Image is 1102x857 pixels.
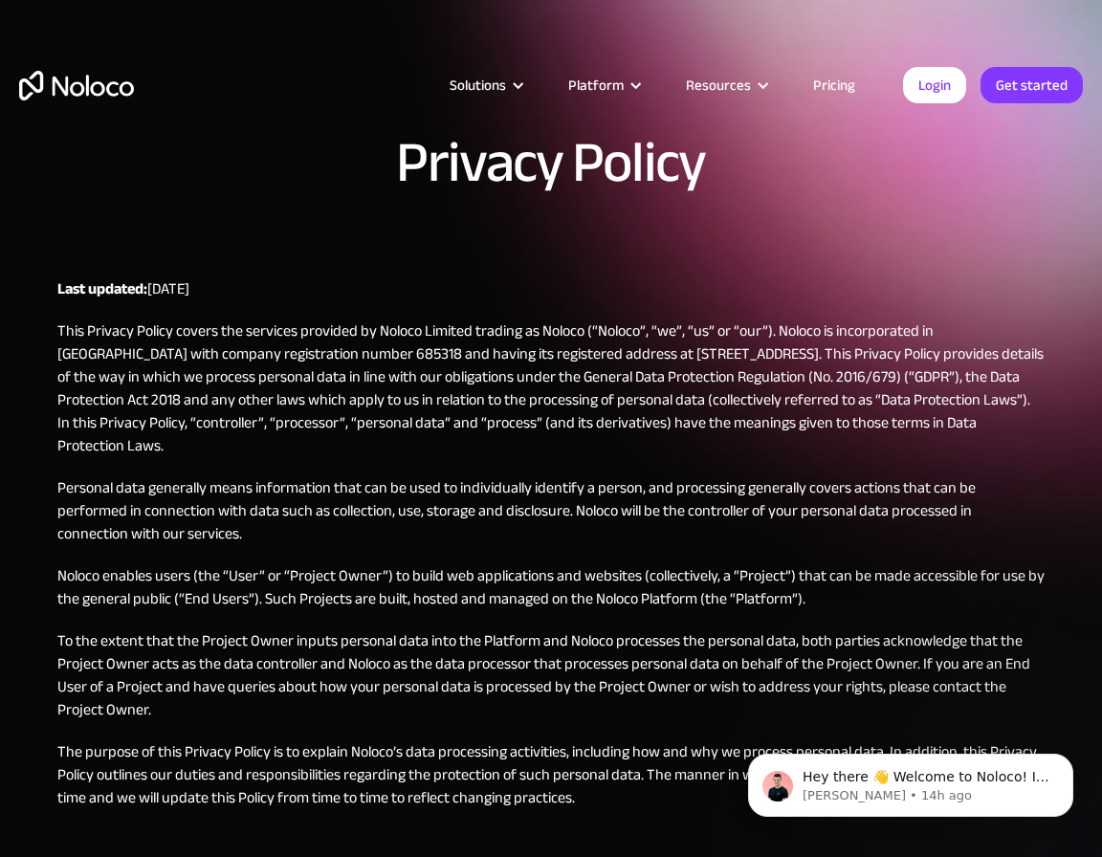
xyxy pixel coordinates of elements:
iframe: Intercom notifications message [719,714,1102,847]
a: Get started [981,67,1083,103]
div: Platform [544,73,662,98]
a: Pricing [789,73,879,98]
h1: Privacy Policy [396,134,705,191]
div: Resources [686,73,751,98]
strong: Last updated: [57,275,147,303]
p: Noloco enables users (the “User” or “Project Owner”) to build web applications and websites (coll... [57,564,1045,610]
p: ‍ [57,828,1045,851]
div: Solutions [450,73,506,98]
div: Platform [568,73,624,98]
p: To the extent that the Project Owner inputs personal data into the Platform and Noloco processes ... [57,629,1045,721]
p: Personal data generally means information that can be used to individually identify a person, and... [57,476,1045,545]
a: Login [903,67,966,103]
p: This Privacy Policy covers the services provided by Noloco Limited trading as Noloco (“Noloco”, “... [57,319,1045,457]
div: Resources [662,73,789,98]
p: [DATE] [57,277,1045,300]
div: Solutions [426,73,544,98]
a: home [19,71,134,100]
p: The purpose of this Privacy Policy is to explain Noloco’s data processing activities, including h... [57,740,1045,809]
